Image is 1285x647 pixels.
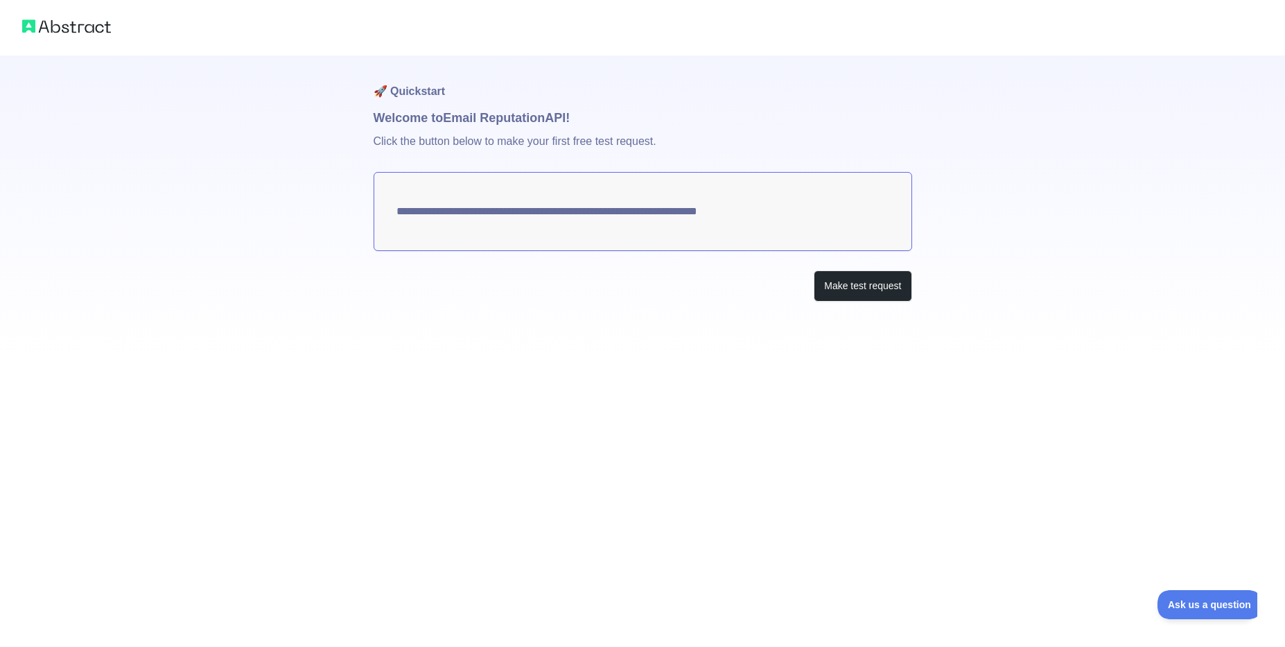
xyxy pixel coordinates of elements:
h1: 🚀 Quickstart [374,55,912,108]
img: Abstract logo [22,17,111,36]
h1: Welcome to Email Reputation API! [374,108,912,128]
button: Make test request [814,270,911,302]
iframe: Toggle Customer Support [1157,590,1257,619]
p: Click the button below to make your first free test request. [374,128,912,172]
